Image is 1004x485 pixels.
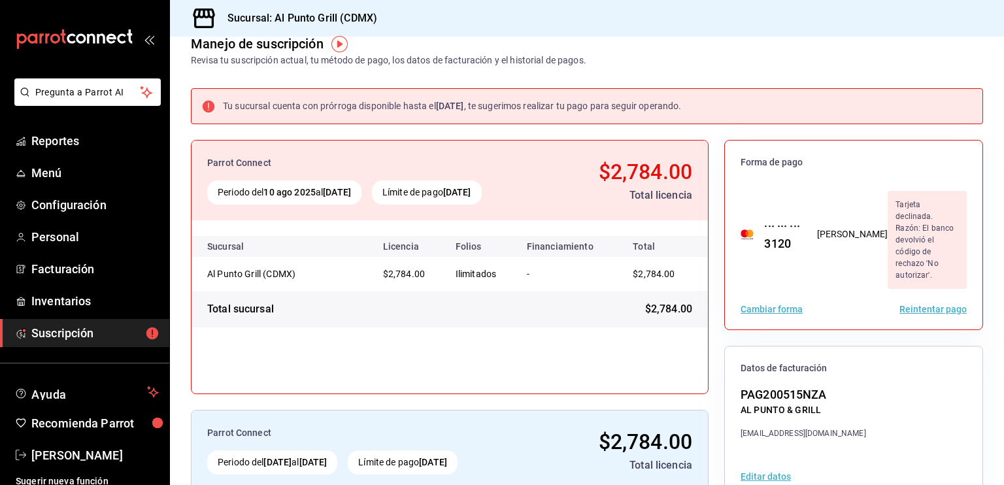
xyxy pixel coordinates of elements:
[741,362,967,375] span: Datos de facturación
[599,159,692,184] span: $2,784.00
[207,450,337,475] div: Periodo del al
[741,386,866,403] div: PAG200515NZA
[617,236,708,257] th: Total
[533,458,692,473] div: Total licencia
[31,414,159,432] span: Recomienda Parrot
[445,236,516,257] th: Folios
[31,384,142,400] span: Ayuda
[207,267,338,280] div: Al Punto Grill (CDMX)
[419,457,447,467] strong: [DATE]
[445,257,516,291] td: Ilimitados
[191,54,586,67] div: Revisa tu suscripción actual, tu método de pago, los datos de facturación y el historial de pagos.
[31,228,159,246] span: Personal
[599,429,692,454] span: $2,784.00
[31,324,159,342] span: Suscripción
[31,260,159,278] span: Facturación
[899,305,967,314] button: Reintentar pago
[754,217,801,252] div: ··· ··· ··· 3120
[741,427,866,439] div: [EMAIL_ADDRESS][DOMAIN_NAME]
[144,34,154,44] button: open_drawer_menu
[516,257,618,291] td: -
[373,236,445,257] th: Licencia
[207,241,279,252] div: Sucursal
[888,191,967,289] div: Tarjeta declinada. Razón: El banco devolvió el código de rechazo 'No autorizar'.
[191,34,324,54] div: Manejo de suscripción
[35,86,141,99] span: Pregunta a Parrot AI
[443,187,471,197] strong: [DATE]
[372,180,482,205] div: Límite de pago
[263,187,315,197] strong: 10 ago 2025
[31,164,159,182] span: Menú
[9,95,161,109] a: Pregunta a Parrot AI
[207,301,274,317] div: Total sucursal
[817,227,888,241] div: [PERSON_NAME]
[545,188,692,203] div: Total licencia
[217,10,377,26] h3: Sucursal: Al Punto Grill (CDMX)
[31,196,159,214] span: Configuración
[223,99,681,113] div: Tu sucursal cuenta con prórroga disponible hasta el , te sugerimos realizar tu pago para seguir o...
[31,292,159,310] span: Inventarios
[207,156,535,170] div: Parrot Connect
[741,156,967,169] span: Forma de pago
[263,457,292,467] strong: [DATE]
[633,269,675,279] span: $2,784.00
[323,187,351,197] strong: [DATE]
[645,301,692,317] span: $2,784.00
[207,426,523,440] div: Parrot Connect
[741,305,803,314] button: Cambiar forma
[436,101,464,111] strong: [DATE]
[31,446,159,464] span: [PERSON_NAME]
[741,403,866,417] div: AL PUNTO & GRILL
[516,236,618,257] th: Financiamiento
[741,472,791,481] button: Editar datos
[383,269,425,279] span: $2,784.00
[14,78,161,106] button: Pregunta a Parrot AI
[207,180,361,205] div: Periodo del al
[299,457,327,467] strong: [DATE]
[31,132,159,150] span: Reportes
[348,450,458,475] div: Límite de pago
[331,36,348,52] img: Tooltip marker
